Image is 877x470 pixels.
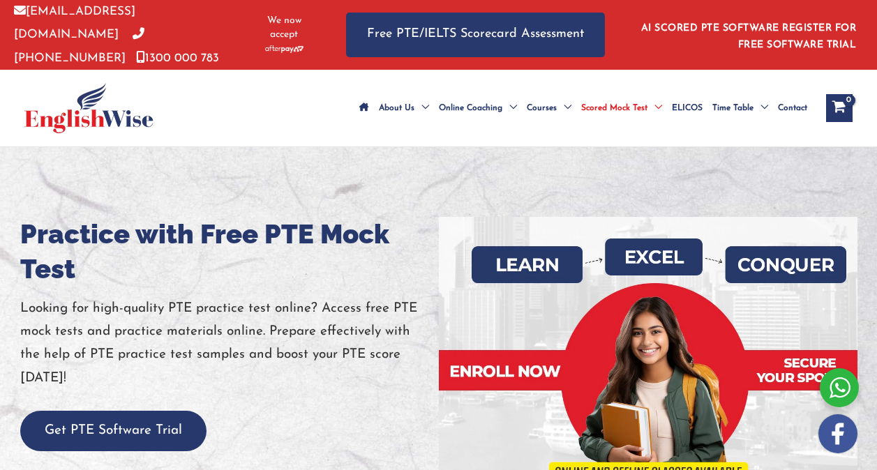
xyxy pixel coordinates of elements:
a: Time TableMenu Toggle [707,84,773,132]
a: Get PTE Software Trial [20,424,207,437]
span: Menu Toggle [557,84,571,132]
span: About Us [379,84,414,132]
a: Online CoachingMenu Toggle [434,84,522,132]
a: [PHONE_NUMBER] [14,29,144,63]
a: Contact [773,84,812,132]
a: CoursesMenu Toggle [522,84,576,132]
aside: Header Widget 1 [633,12,863,57]
span: Contact [778,84,807,132]
nav: Site Navigation: Main Menu [354,84,812,132]
span: Scored Mock Test [581,84,647,132]
span: Online Coaching [439,84,502,132]
a: 1300 000 783 [136,52,219,64]
span: ELICOS [672,84,703,132]
img: cropped-ew-logo [24,83,153,133]
p: Looking for high-quality PTE practice test online? Access free PTE mock tests and practice materi... [20,297,439,390]
a: Scored Mock TestMenu Toggle [576,84,667,132]
span: Menu Toggle [502,84,517,132]
img: white-facebook.png [818,414,857,453]
span: Menu Toggle [754,84,768,132]
button: Get PTE Software Trial [20,411,207,452]
span: We now accept [257,14,311,42]
span: Menu Toggle [647,84,662,132]
a: AI SCORED PTE SOFTWARE REGISTER FOR FREE SOFTWARE TRIAL [641,23,857,50]
a: View Shopping Cart, empty [826,94,853,122]
span: Menu Toggle [414,84,429,132]
span: Courses [527,84,557,132]
img: Afterpay-Logo [265,45,303,53]
h1: Practice with Free PTE Mock Test [20,217,439,287]
a: Free PTE/IELTS Scorecard Assessment [346,13,605,56]
a: About UsMenu Toggle [374,84,434,132]
a: ELICOS [667,84,707,132]
span: Time Table [712,84,754,132]
a: [EMAIL_ADDRESS][DOMAIN_NAME] [14,6,135,40]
